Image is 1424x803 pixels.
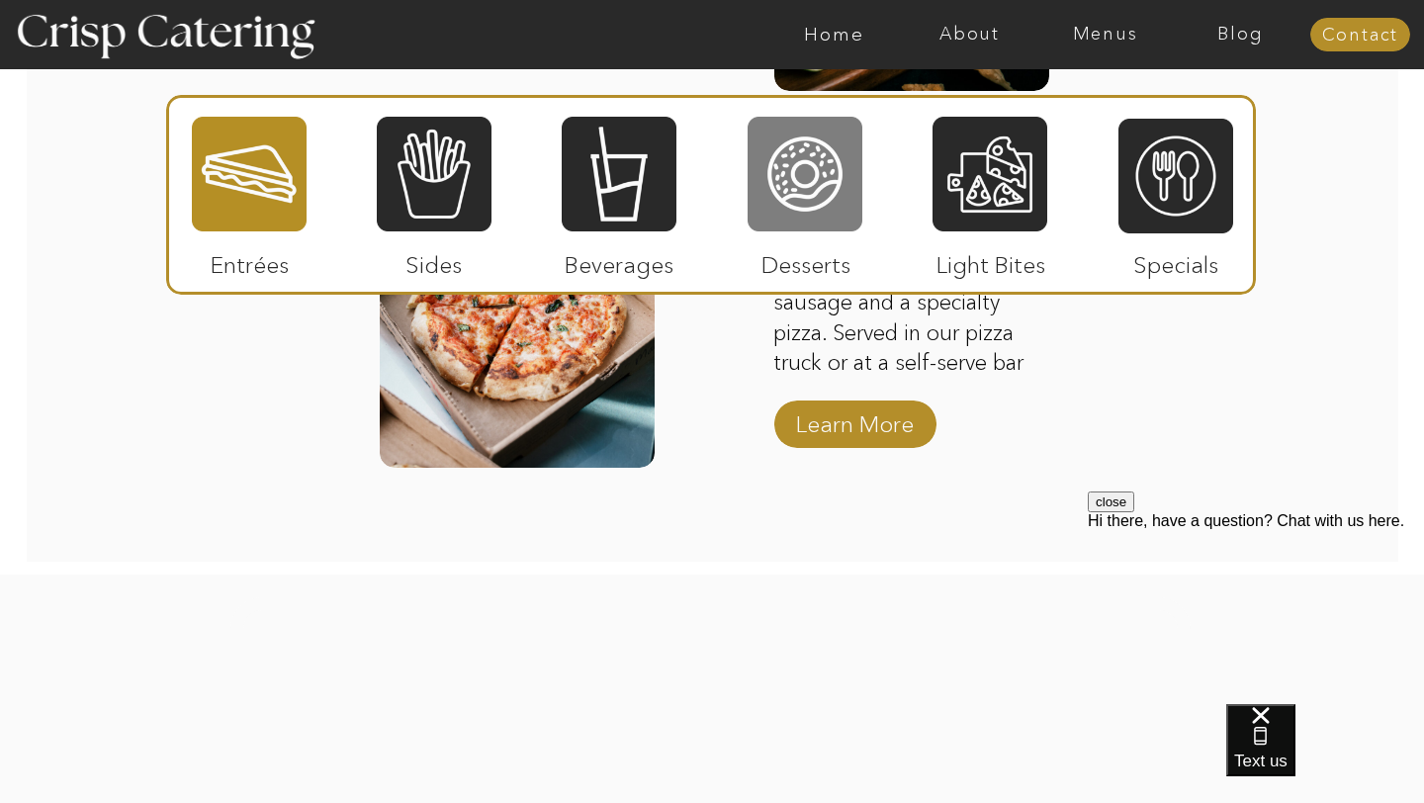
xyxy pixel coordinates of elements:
iframe: podium webchat widget prompt [1088,491,1424,729]
iframe: podium webchat widget bubble [1226,704,1424,803]
p: Entrées [184,231,315,289]
a: Menus [1037,25,1173,45]
a: Home [766,25,902,45]
a: About [902,25,1037,45]
p: Sides [368,231,499,289]
a: Learn More [789,391,921,448]
p: Beverages [553,231,684,289]
p: Pepperoni, cheese, sausage and a specialty pizza. Served in our pizza truck or at a self-serve bar [773,257,1036,379]
p: Desserts [740,231,871,289]
a: Blog [1173,25,1308,45]
p: Specials [1110,231,1241,289]
p: Light Bites [925,231,1056,289]
a: Contact [1310,26,1410,45]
